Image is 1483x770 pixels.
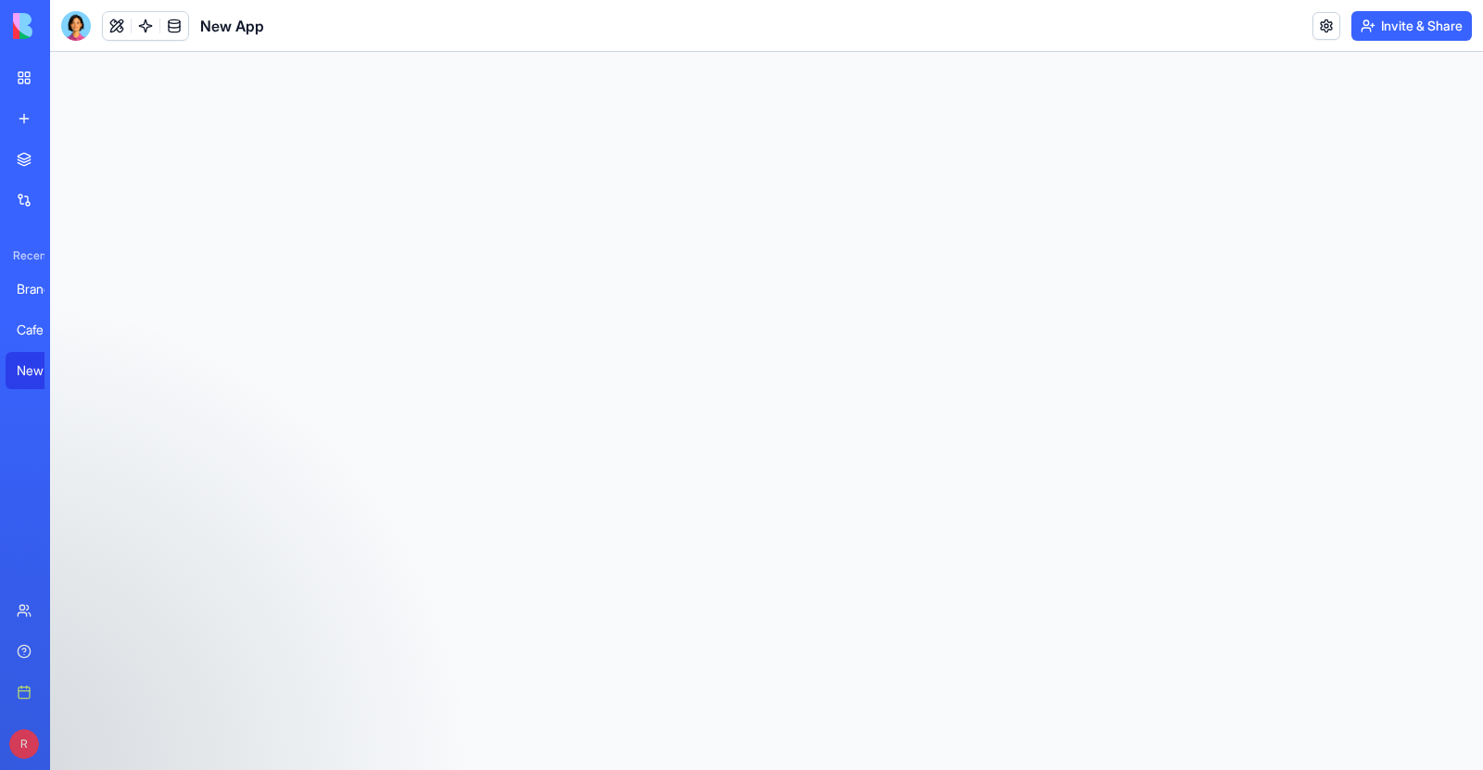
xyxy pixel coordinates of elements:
[6,311,80,348] a: Cafe Group Booking System
[6,271,80,308] a: Brand Identity Builder
[6,248,44,263] span: Recent
[200,15,264,37] h1: New App
[1351,11,1472,41] button: Invite & Share
[17,321,69,339] div: Cafe Group Booking System
[13,13,128,39] img: logo
[264,631,635,761] iframe: Intercom notifications message
[6,352,80,389] a: New App
[9,729,39,759] span: R
[17,280,69,298] div: Brand Identity Builder
[17,361,69,380] div: New App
